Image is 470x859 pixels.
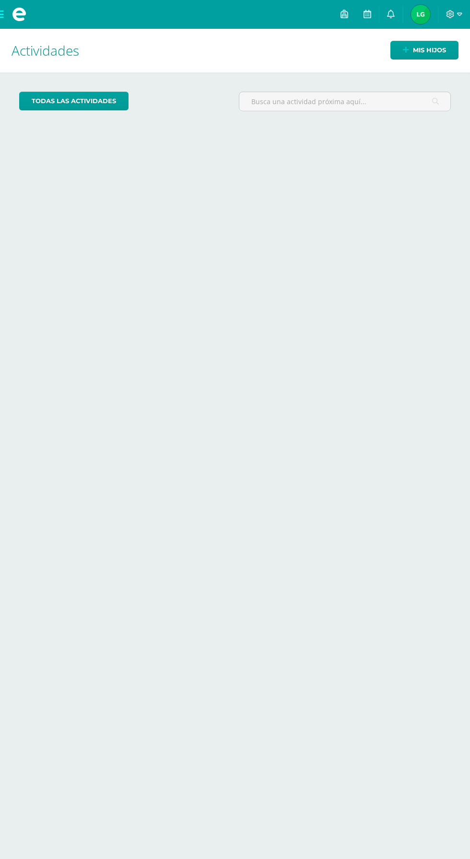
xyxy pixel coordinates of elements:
a: todas las Actividades [19,92,129,110]
span: Mis hijos [413,41,446,59]
input: Busca una actividad próxima aquí... [239,92,450,111]
a: Mis hijos [390,41,458,60]
img: 30f3d87f9934a48f68ba91f034c32408.png [411,5,430,24]
h1: Actividades [12,29,458,72]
